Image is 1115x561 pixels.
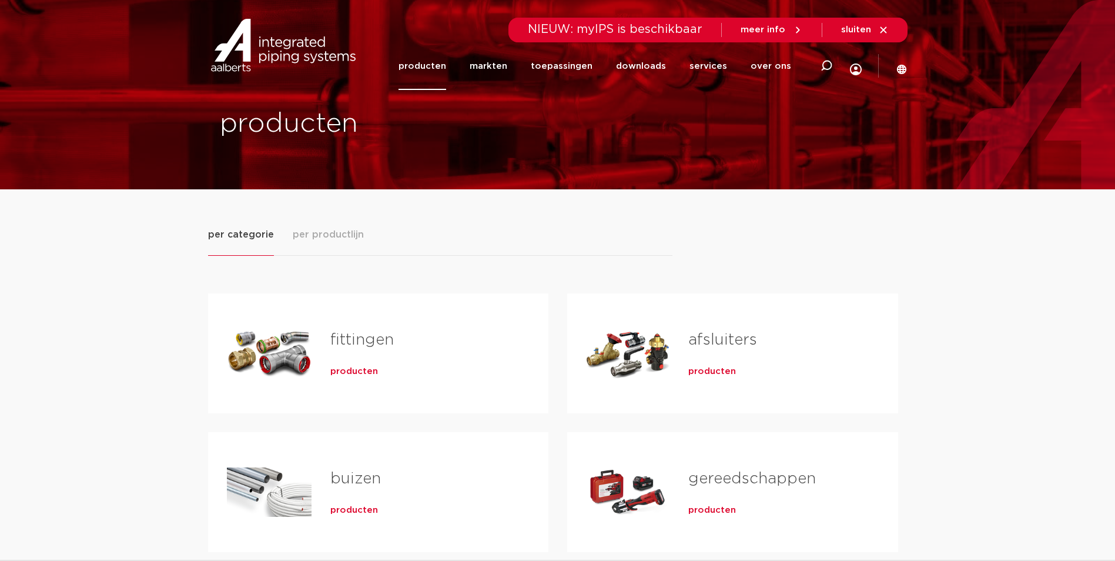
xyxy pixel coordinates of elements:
a: over ons [751,42,791,90]
a: markten [470,42,507,90]
a: producten [330,366,378,378]
span: sluiten [841,25,871,34]
span: meer info [741,25,785,34]
h1: producten [220,105,552,143]
a: sluiten [841,25,889,35]
span: NIEUW: myIPS is beschikbaar [528,24,702,35]
a: producten [688,366,736,378]
a: gereedschappen [688,471,816,486]
nav: Menu [399,42,791,90]
a: producten [330,505,378,516]
span: per productlijn [293,228,364,242]
a: services [689,42,727,90]
a: producten [688,505,736,516]
a: afsluiters [688,332,757,348]
span: per categorie [208,228,274,242]
a: downloads [616,42,666,90]
a: toepassingen [531,42,592,90]
div: my IPS [850,39,862,93]
a: fittingen [330,332,394,348]
a: producten [399,42,446,90]
a: meer info [741,25,803,35]
a: buizen [330,471,381,486]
